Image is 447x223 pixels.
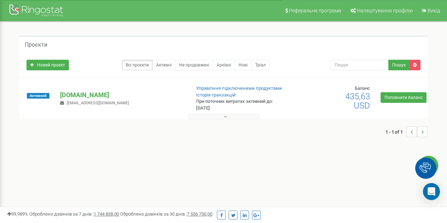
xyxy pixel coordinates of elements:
a: Тріал [251,60,270,70]
a: Нові [235,60,252,70]
nav: ... [386,119,428,144]
span: Вихід [428,8,440,13]
a: Не продовжені [175,60,213,70]
a: Архівні [213,60,235,70]
u: 1 744 838,00 [94,211,119,217]
p: При поточних витратах активний до: [DATE] [196,98,287,111]
span: Оброблено дзвінків за 30 днів : [120,211,212,217]
p: [DOMAIN_NAME] [60,90,184,100]
div: Open Intercom Messenger [423,183,440,200]
span: 435,63 USD [345,92,370,111]
a: Новий проєкт [27,60,69,70]
span: [EMAIL_ADDRESS][DOMAIN_NAME] [67,101,129,105]
span: 1 - 1 of 1 [386,127,406,137]
span: Активний [27,93,49,99]
span: Реферальна програма [289,8,341,13]
a: Активні [152,60,176,70]
a: Історія транзакцій [196,92,236,98]
a: Управління підключеними продуктами [196,86,282,91]
span: 99,989% [7,211,28,217]
input: Пошук [330,60,389,70]
span: Баланс [355,86,370,91]
h5: Проєкти [25,42,47,48]
a: Поповнити баланс [381,92,427,103]
span: Оброблено дзвінків за 7 днів : [29,211,119,217]
span: Налаштування профілю [357,8,413,13]
u: 7 556 750,00 [187,211,212,217]
button: Пошук [388,60,410,70]
a: Всі проєкти [122,60,153,70]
